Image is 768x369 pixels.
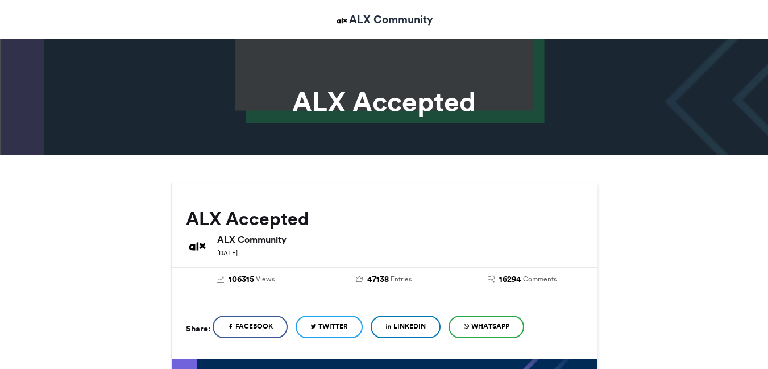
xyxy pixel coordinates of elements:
[186,235,209,258] img: ALX Community
[213,316,288,338] a: Facebook
[186,273,307,286] a: 106315 Views
[318,321,348,331] span: Twitter
[499,273,521,286] span: 16294
[186,321,210,336] h5: Share:
[186,209,583,229] h2: ALX Accepted
[391,274,412,284] span: Entries
[393,321,426,331] span: LinkedIn
[471,321,509,331] span: WhatsApp
[371,316,441,338] a: LinkedIn
[367,273,389,286] span: 47138
[296,316,363,338] a: Twitter
[335,14,349,28] img: ALX Community
[235,321,273,331] span: Facebook
[217,249,238,257] small: [DATE]
[462,273,583,286] a: 16294 Comments
[229,273,254,286] span: 106315
[69,88,700,115] h1: ALX Accepted
[523,274,557,284] span: Comments
[323,273,445,286] a: 47138 Entries
[217,235,583,244] h6: ALX Community
[256,274,275,284] span: Views
[449,316,524,338] a: WhatsApp
[335,11,433,28] a: ALX Community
